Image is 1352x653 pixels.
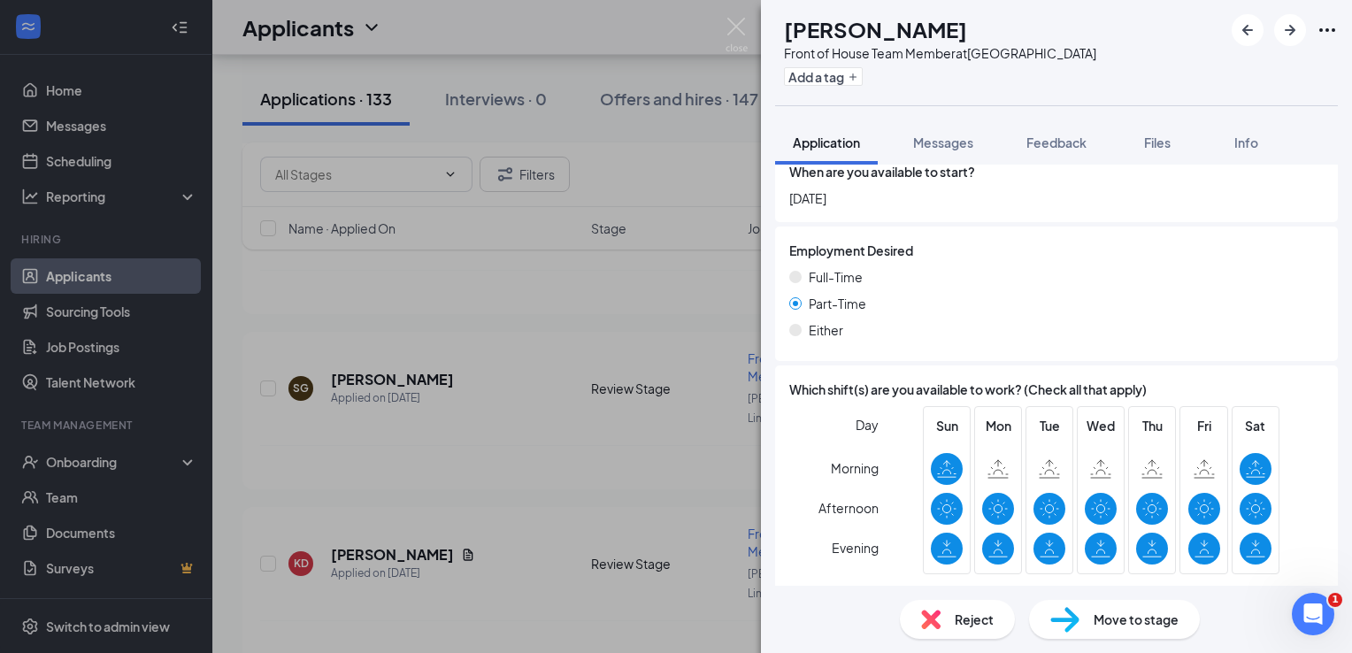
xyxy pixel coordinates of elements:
[789,241,913,260] span: Employment Desired
[789,380,1147,399] span: Which shift(s) are you available to work? (Check all that apply)
[1279,19,1301,41] svg: ArrowRight
[1026,134,1087,150] span: Feedback
[809,294,866,313] span: Part-Time
[809,267,863,287] span: Full-Time
[789,188,1324,208] span: [DATE]
[1328,593,1342,607] span: 1
[784,44,1096,62] div: Front of House Team Member at [GEOGRAPHIC_DATA]
[818,492,879,524] span: Afternoon
[784,67,863,86] button: PlusAdd a tag
[955,610,994,629] span: Reject
[1237,19,1258,41] svg: ArrowLeftNew
[1094,610,1179,629] span: Move to stage
[1085,416,1117,435] span: Wed
[831,452,879,484] span: Morning
[1292,593,1334,635] iframe: Intercom live chat
[784,14,967,44] h1: [PERSON_NAME]
[793,134,860,150] span: Application
[1188,416,1220,435] span: Fri
[931,416,963,435] span: Sun
[1234,134,1258,150] span: Info
[1240,416,1271,435] span: Sat
[789,162,975,181] span: When are you available to start?
[856,415,879,434] span: Day
[832,532,879,564] span: Evening
[809,320,843,340] span: Either
[848,72,858,82] svg: Plus
[1136,416,1168,435] span: Thu
[1274,14,1306,46] button: ArrowRight
[982,416,1014,435] span: Mon
[1317,19,1338,41] svg: Ellipses
[913,134,973,150] span: Messages
[1144,134,1171,150] span: Files
[1232,14,1264,46] button: ArrowLeftNew
[1033,416,1065,435] span: Tue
